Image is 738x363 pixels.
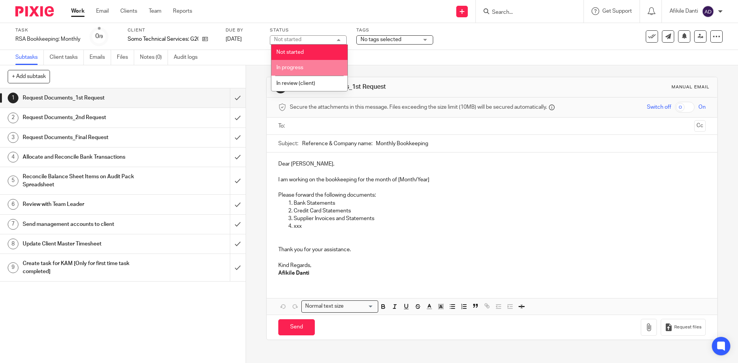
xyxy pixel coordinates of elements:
[8,199,18,210] div: 6
[278,270,309,276] strong: Afikile Danti
[294,215,705,222] p: Supplier Invoices and Statements
[278,191,705,199] p: Please forward the following documents:
[270,27,347,33] label: Status
[278,246,705,254] p: Thank you for your assistance.
[90,50,111,65] a: Emails
[278,262,705,269] p: Kind Regards,
[8,132,18,143] div: 3
[672,84,710,90] div: Manual email
[50,50,84,65] a: Client tasks
[23,92,156,104] h1: Request Documents_1st Request
[301,300,378,312] div: Search for option
[674,324,701,330] span: Request files
[274,37,301,42] div: Not started
[294,207,705,215] p: Credit Card Statements
[294,222,705,230] p: xxx
[702,5,714,18] img: svg%3E
[291,83,509,91] h1: Request Documents_1st Request
[276,50,304,55] span: Not started
[128,27,216,33] label: Client
[8,262,18,273] div: 9
[276,81,315,86] span: In review (client)
[23,171,156,191] h1: Reconcile Balance Sheet Items on Audit Pack Spreadsheet
[23,151,156,163] h1: Allocate and Reconcile Bank Transactions
[226,27,260,33] label: Due by
[23,238,156,250] h1: Update Client Master Timesheet
[8,152,18,162] div: 4
[117,50,134,65] a: Files
[23,199,156,210] h1: Review with Team Leader
[23,112,156,123] h1: Request Documents_2nd Request
[15,27,80,33] label: Task
[8,219,18,230] div: 7
[99,35,103,39] small: /9
[226,36,242,42] span: [DATE]
[8,113,18,123] div: 2
[8,176,18,186] div: 5
[120,7,137,15] a: Clients
[173,7,192,15] a: Reports
[278,160,705,168] p: Dear [PERSON_NAME],
[294,199,705,207] p: Bank Statements
[278,319,315,336] input: Send
[346,302,374,310] input: Search for option
[278,122,287,130] label: To:
[23,132,156,143] h1: Request Documents_Final Request
[128,35,198,43] p: Somo Technical Services: G2007
[8,70,50,83] button: + Add subtask
[140,50,168,65] a: Notes (0)
[303,302,345,310] span: Normal text size
[8,239,18,249] div: 8
[356,27,433,33] label: Tags
[15,35,80,43] div: RSA Bookkeeping: Monthly
[96,7,109,15] a: Email
[276,65,303,70] span: In progress
[15,50,44,65] a: Subtasks
[23,258,156,277] h1: Create task for KAM [Only for first time task completed]
[602,8,632,14] span: Get Support
[694,120,706,132] button: Cc
[670,7,698,15] p: Afikile Danti
[491,9,560,16] input: Search
[661,319,705,336] button: Request files
[71,7,85,15] a: Work
[23,219,156,230] h1: Send management accounts to client
[290,103,547,111] span: Secure the attachments in this message. Files exceeding the size limit (10MB) will be secured aut...
[149,7,161,15] a: Team
[174,50,203,65] a: Audit logs
[278,140,298,148] label: Subject:
[15,6,54,17] img: Pixie
[95,32,103,41] div: 0
[361,37,401,42] span: No tags selected
[698,103,706,111] span: On
[8,93,18,103] div: 1
[278,176,705,184] p: I am working on the bookkeeping for the month of [Month/Year]
[647,103,671,111] span: Switch off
